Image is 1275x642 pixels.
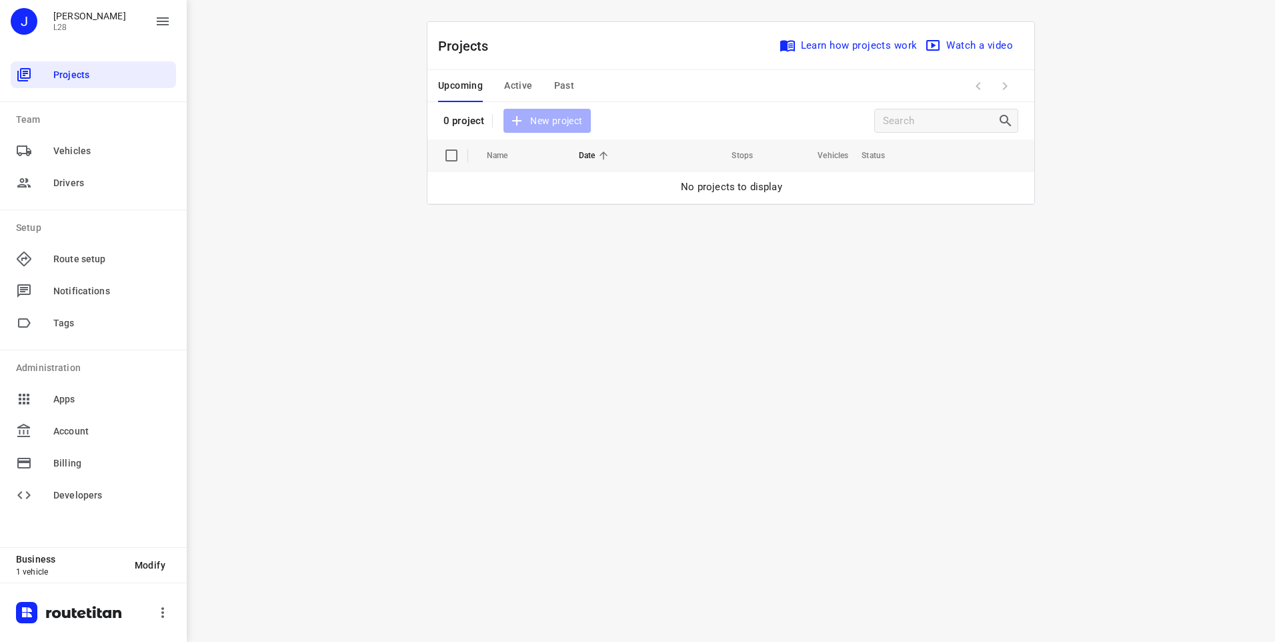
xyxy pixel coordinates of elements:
div: J [11,8,37,35]
div: Vehicles [11,137,176,164]
div: Developers [11,482,176,509]
span: Next Page [992,73,1018,99]
span: Modify [135,560,165,571]
div: Tags [11,310,176,336]
span: Notifications [53,284,171,298]
p: Team [16,113,176,127]
span: Vehicles [53,144,171,158]
span: Active [504,77,532,94]
p: L28 [53,23,126,32]
div: Account [11,418,176,444]
p: Business [16,554,124,565]
div: Route setup [11,246,176,272]
button: Modify [124,553,176,577]
p: Projects [438,36,499,56]
div: Search [998,113,1018,129]
div: Notifications [11,278,176,304]
p: 1 vehicle [16,567,124,577]
span: Drivers [53,176,171,190]
div: Apps [11,386,176,412]
span: Tags [53,316,171,330]
p: Jordi Waning [53,11,126,21]
input: Search projects [883,111,998,131]
span: Developers [53,489,171,503]
p: 0 project [443,115,484,127]
span: Route setup [53,252,171,266]
span: Billing [53,456,171,470]
span: Stops [714,147,753,164]
span: Date [579,147,613,164]
span: Upcoming [438,77,483,94]
div: Billing [11,450,176,476]
div: Projects [11,61,176,88]
span: Projects [53,68,171,82]
span: Vehicles [800,147,848,164]
p: Setup [16,221,176,235]
span: Apps [53,392,171,406]
span: Account [53,424,171,438]
p: Administration [16,361,176,375]
div: Drivers [11,170,176,196]
span: Name [487,147,525,164]
span: Past [554,77,575,94]
span: Status [862,147,902,164]
span: Previous Page [965,73,992,99]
